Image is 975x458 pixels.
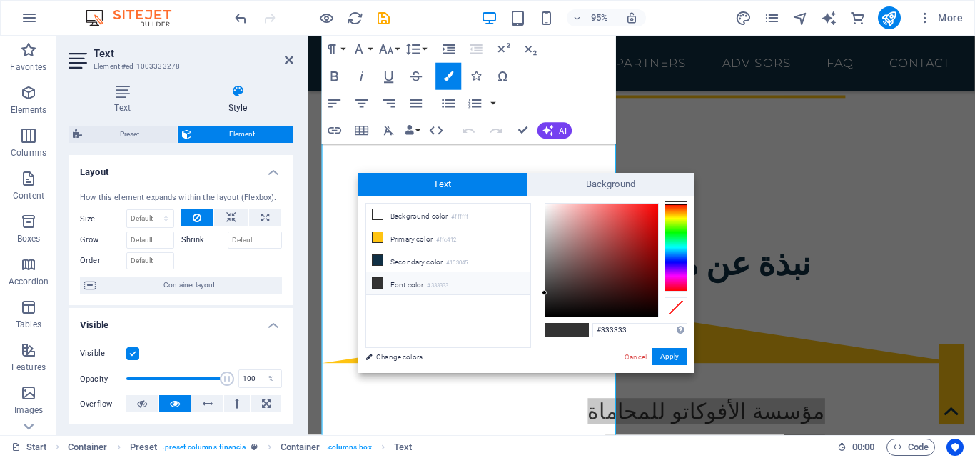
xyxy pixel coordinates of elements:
[178,126,293,143] button: Element
[488,90,499,117] button: Ordered List
[437,36,463,63] button: Increase Indent
[376,63,402,90] button: Underline (Ctrl+U)
[358,348,524,366] a: Change colors
[80,252,126,269] label: Order
[86,126,173,143] span: Preset
[82,9,189,26] img: Editor Logo
[446,258,468,268] small: #103045
[510,117,536,144] button: Confirm (Ctrl+⏎)
[322,36,348,63] button: Paragraph Format
[366,204,530,226] li: Background color
[69,308,293,334] h4: Visible
[80,192,282,204] div: How this element expands within the layout (Flexbox).
[623,352,648,362] a: Cancel
[376,117,402,144] button: Clear Formatting
[181,232,228,249] label: Shrink
[451,212,468,222] small: #ffffff
[560,126,567,134] span: AI
[463,90,488,117] button: Ordered List
[652,348,687,365] button: Apply
[527,173,695,196] span: Background
[80,277,282,294] button: Container layout
[251,443,258,451] i: This element is a customizable preset
[735,10,752,26] i: Design (Ctrl+Alt+Y)
[349,36,375,63] button: Font Family
[17,233,41,244] p: Boxes
[322,63,348,90] button: Bold (Ctrl+B)
[735,9,752,26] button: design
[491,36,517,63] button: Superscript
[294,382,544,409] span: مؤسسة الأفوكاتو للمحاماة
[196,126,289,143] span: Element
[376,90,402,117] button: Align Right
[588,9,611,26] h6: 95%
[792,10,809,26] i: Navigator
[366,226,530,249] li: Primary color
[946,439,964,456] button: Usercentrics
[233,10,249,26] i: Undo: Change text (Ctrl+Z)
[261,370,281,387] div: %
[403,63,429,90] button: Strikethrough
[849,9,867,26] button: commerce
[764,9,781,26] button: pages
[518,36,544,63] button: Subscript
[403,36,429,63] button: Line Height
[881,10,897,26] i: Publish
[68,439,108,456] span: Click to select. Double-click to edit
[886,439,935,456] button: Code
[126,252,174,269] input: Default
[326,439,372,456] span: . columns-box
[483,117,509,144] button: Redo (Ctrl+Shift+Z)
[10,61,46,73] p: Favorites
[126,232,174,249] input: Default
[862,442,864,452] span: :
[346,9,363,26] button: reload
[436,63,462,90] button: Colors
[68,439,413,456] nav: breadcrumb
[849,10,866,26] i: Commerce
[394,439,412,456] span: Click to select. Double-click to edit
[436,90,462,117] button: Unordered List
[94,60,265,73] h3: Element #ed-1003333278
[318,9,335,26] button: Click here to leave preview mode and continue editing
[349,90,375,117] button: Align Center
[567,324,588,336] span: #333333
[912,6,969,29] button: More
[228,232,283,249] input: Default
[358,173,527,196] span: Text
[16,319,41,330] p: Tables
[456,117,482,144] button: Undo (Ctrl+Z)
[14,404,44,416] p: Images
[80,215,126,223] label: Size
[69,155,293,181] h4: Layout
[80,396,126,413] label: Overflow
[80,375,126,383] label: Opacity
[163,439,246,456] span: . preset-columns-financia
[349,63,375,90] button: Italic (Ctrl+I)
[878,6,901,29] button: publish
[80,345,126,362] label: Visible
[94,47,293,60] h2: Text
[665,297,687,317] div: Clear Color Selection
[130,439,158,456] span: Click to select. Double-click to edit
[366,272,530,295] li: Font color
[375,10,392,26] i: Save (Ctrl+S)
[567,9,617,26] button: 95%
[11,104,47,116] p: Elements
[11,362,46,373] p: Features
[322,117,348,144] button: Insert Link
[424,117,450,144] button: HTML
[792,9,809,26] button: navigator
[9,276,49,287] p: Accordion
[80,232,126,249] label: Grow
[821,9,838,26] button: text_generator
[11,147,46,159] p: Columns
[837,439,875,456] h6: Session time
[182,84,293,114] h4: Style
[349,117,375,144] button: Insert Table
[893,439,929,456] span: Code
[490,63,516,90] button: Special Characters
[537,123,572,139] button: AI
[232,9,249,26] button: undo
[281,439,320,456] span: Click to select. Double-click to edit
